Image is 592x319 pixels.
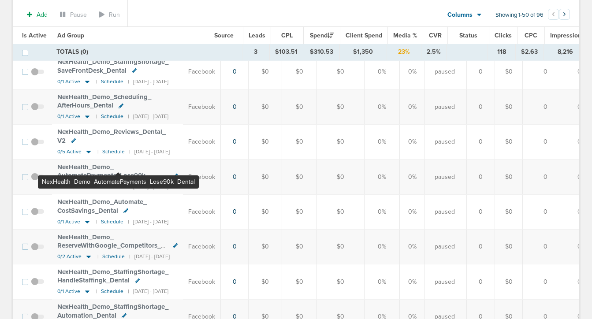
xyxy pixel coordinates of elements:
[346,32,382,39] span: Client Spend
[57,148,82,155] span: 0/5 Active
[467,89,495,124] td: 0
[435,137,455,146] span: paused
[233,278,237,286] a: 0
[400,230,425,264] td: 0%
[183,54,221,89] td: Facebook
[249,159,282,194] td: $0
[97,253,98,260] small: |
[467,124,495,159] td: 0
[523,89,568,124] td: 0
[495,124,523,159] td: $0
[128,183,168,190] small: | [DATE] - [DATE]
[183,194,221,229] td: Facebook
[57,93,151,110] span: NexHealth_ Demo_ Scheduling_ AfterHours_ Dental
[102,253,125,260] small: Schedule
[57,113,80,120] span: 0/1 Active
[365,230,400,264] td: 0%
[317,264,365,299] td: $0
[282,54,317,89] td: $0
[400,264,425,299] td: 0%
[128,219,168,225] small: | [DATE] - [DATE]
[101,78,123,85] small: Schedule
[249,230,282,264] td: $0
[550,32,585,39] span: Impressions
[249,194,282,229] td: $0
[365,124,400,159] td: 0%
[57,288,80,295] span: 0/1 Active
[233,103,237,111] a: 0
[523,264,568,299] td: 0
[387,44,421,60] td: 23%
[525,32,537,39] span: CPC
[400,159,425,194] td: 0%
[467,264,495,299] td: 0
[365,159,400,194] td: 0%
[249,89,282,124] td: $0
[57,78,80,85] span: 0/1 Active
[495,264,523,299] td: $0
[523,194,568,229] td: 0
[183,89,221,124] td: Facebook
[282,264,317,299] td: $0
[242,44,269,60] td: 3
[467,54,495,89] td: 0
[129,253,170,260] small: | [DATE] - [DATE]
[96,219,97,225] small: |
[393,32,417,39] span: Media %
[559,9,570,20] button: Go to next page
[488,44,515,60] td: 118
[97,148,98,155] small: |
[57,253,82,260] span: 0/2 Active
[22,32,47,39] span: Is Active
[128,113,168,120] small: | [DATE] - [DATE]
[523,230,568,264] td: 0
[128,288,168,295] small: | [DATE] - [DATE]
[57,198,147,215] span: NexHealth_ Demo_ Automate_ CostSavings_ Dental
[495,32,512,39] span: Clicks
[435,278,455,286] span: paused
[495,230,523,264] td: $0
[317,54,365,89] td: $0
[183,230,221,264] td: Facebook
[57,268,168,285] span: NexHealth_ Demo_ StaffingShortage_ HandleStaffingk_ Dental
[447,11,473,19] span: Columns
[129,148,170,155] small: | [DATE] - [DATE]
[365,89,400,124] td: 0%
[459,32,477,39] span: Status
[317,230,365,264] td: $0
[282,124,317,159] td: $0
[435,208,455,216] span: paused
[317,124,365,159] td: $0
[233,138,237,145] a: 0
[340,44,387,60] td: $1,350
[365,264,400,299] td: 0%
[400,194,425,229] td: 0%
[57,183,80,190] span: 0/1 Active
[282,194,317,229] td: $0
[101,219,123,225] small: Schedule
[249,264,282,299] td: $0
[101,113,123,120] small: Schedule
[233,68,237,75] a: 0
[495,89,523,124] td: $0
[249,32,265,39] span: Leads
[214,32,234,39] span: Source
[249,54,282,89] td: $0
[282,159,317,194] td: $0
[543,44,588,60] td: 8,216
[429,32,442,39] span: CVR
[495,194,523,229] td: $0
[96,113,97,120] small: |
[435,242,455,251] span: paused
[183,124,221,159] td: Facebook
[435,103,455,111] span: paused
[281,32,293,39] span: CPL
[435,173,455,182] span: paused
[233,243,237,250] a: 0
[365,54,400,89] td: 0%
[523,159,568,194] td: 0
[51,44,242,60] td: TOTALS (0)
[310,32,334,39] span: Spend
[96,288,97,295] small: |
[400,89,425,124] td: 0%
